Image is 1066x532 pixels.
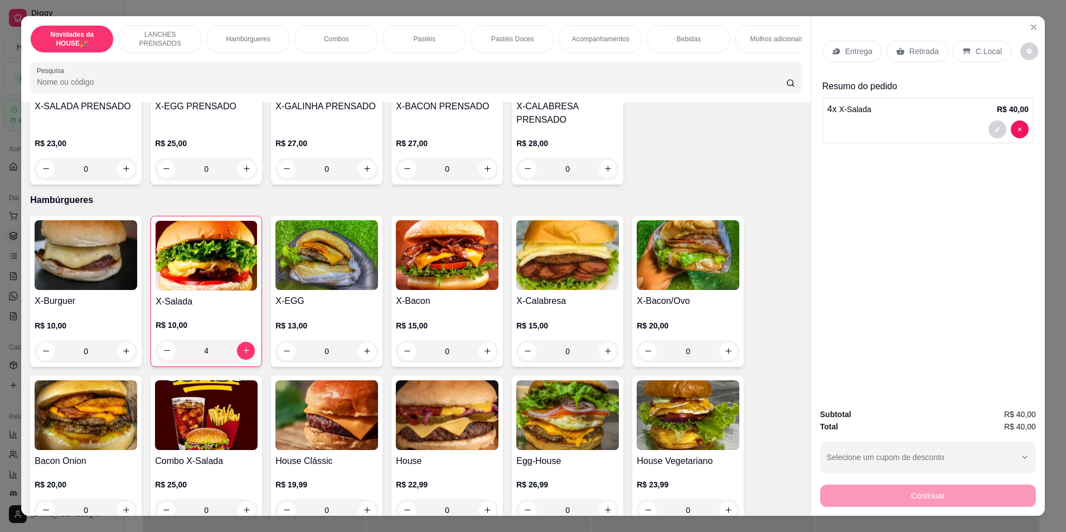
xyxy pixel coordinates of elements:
[516,294,619,308] h4: X-Calabresa
[677,35,701,43] p: Bebidas
[35,220,137,290] img: product-image
[1004,408,1036,420] span: R$ 40,00
[275,320,378,331] p: R$ 13,00
[278,501,295,519] button: decrease-product-quantity
[516,220,619,290] img: product-image
[275,294,378,308] h4: X-EGG
[155,380,258,450] img: product-image
[599,160,617,178] button: increase-product-quantity
[989,120,1006,138] button: decrease-product-quantity
[639,501,657,519] button: decrease-product-quantity
[516,100,619,127] h4: X-CALABRESA PRENSADO
[155,100,258,113] h4: X-EGG PRENSADO
[637,320,739,331] p: R$ 20,00
[324,35,349,43] p: Combos
[275,220,378,290] img: product-image
[37,66,68,75] label: Pesquisa
[275,138,378,149] p: R$ 27,00
[637,220,739,290] img: product-image
[275,100,378,113] h4: X-GALINHA PRENSADO
[35,454,137,468] h4: Bacon Onion
[822,80,1034,93] p: Resumo do pedido
[1020,42,1038,60] button: decrease-product-quantity
[1004,420,1036,433] span: R$ 40,00
[599,501,617,519] button: increase-product-quantity
[719,501,737,519] button: increase-product-quantity
[572,35,629,43] p: Acompanhamentos
[516,138,619,149] p: R$ 28,00
[37,76,786,88] input: Pesquisa
[396,220,498,290] img: product-image
[37,160,55,178] button: decrease-product-quantity
[637,380,739,450] img: product-image
[516,380,619,450] img: product-image
[35,380,137,450] img: product-image
[491,35,534,43] p: Pastéis Doces
[35,138,137,149] p: R$ 23,00
[516,320,619,331] p: R$ 15,00
[519,501,536,519] button: decrease-product-quantity
[30,194,802,207] p: Hambúrgueres
[226,35,270,43] p: Hambúrgueres
[35,320,137,331] p: R$ 10,00
[820,410,851,419] strong: Subtotal
[396,479,498,490] p: R$ 22,99
[396,320,498,331] p: R$ 15,00
[599,342,617,360] button: increase-product-quantity
[40,30,104,48] p: Novidades da HOUSE🎉
[414,35,435,43] p: Pastéis
[750,35,803,43] p: Molhos adicionais
[976,46,1002,57] p: C.Local
[117,160,135,178] button: increase-product-quantity
[637,294,739,308] h4: X-Bacon/Ovo
[827,103,871,116] p: 4 x
[519,342,536,360] button: decrease-product-quantity
[396,294,498,308] h4: X-Bacon
[516,454,619,468] h4: Egg-House
[396,100,498,113] h4: X-BACON PRENSADO
[275,454,378,468] h4: House Clássic
[398,160,416,178] button: decrease-product-quantity
[358,160,376,178] button: increase-product-quantity
[396,380,498,450] img: product-image
[820,422,838,431] strong: Total
[35,100,137,113] h4: X-SALADA PRENSADO
[478,160,496,178] button: increase-product-quantity
[637,454,739,468] h4: House Vegetariano
[637,479,739,490] p: R$ 23,99
[396,138,498,149] p: R$ 27,00
[1011,120,1029,138] button: decrease-product-quantity
[155,138,258,149] p: R$ 25,00
[909,46,939,57] p: Retirada
[358,501,376,519] button: increase-product-quantity
[157,160,175,178] button: decrease-product-quantity
[156,295,257,308] h4: X-Salada
[997,104,1029,115] p: R$ 40,00
[398,501,416,519] button: decrease-product-quantity
[156,320,257,331] p: R$ 10,00
[275,380,378,450] img: product-image
[155,454,258,468] h4: Combo X-Salada
[275,479,378,490] p: R$ 19,99
[128,30,192,48] p: LANCHES PRENSADOS
[820,442,1036,473] button: Selecione um cupom de desconto
[278,160,295,178] button: decrease-product-quantity
[839,105,871,114] span: X-Salada
[35,479,137,490] p: R$ 20,00
[845,46,873,57] p: Entrega
[478,501,496,519] button: increase-product-quantity
[396,454,498,468] h4: House
[35,294,137,308] h4: X-Burguer
[1025,18,1043,36] button: Close
[238,160,255,178] button: increase-product-quantity
[519,160,536,178] button: decrease-product-quantity
[155,479,258,490] p: R$ 25,00
[516,479,619,490] p: R$ 26,99
[156,221,257,291] img: product-image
